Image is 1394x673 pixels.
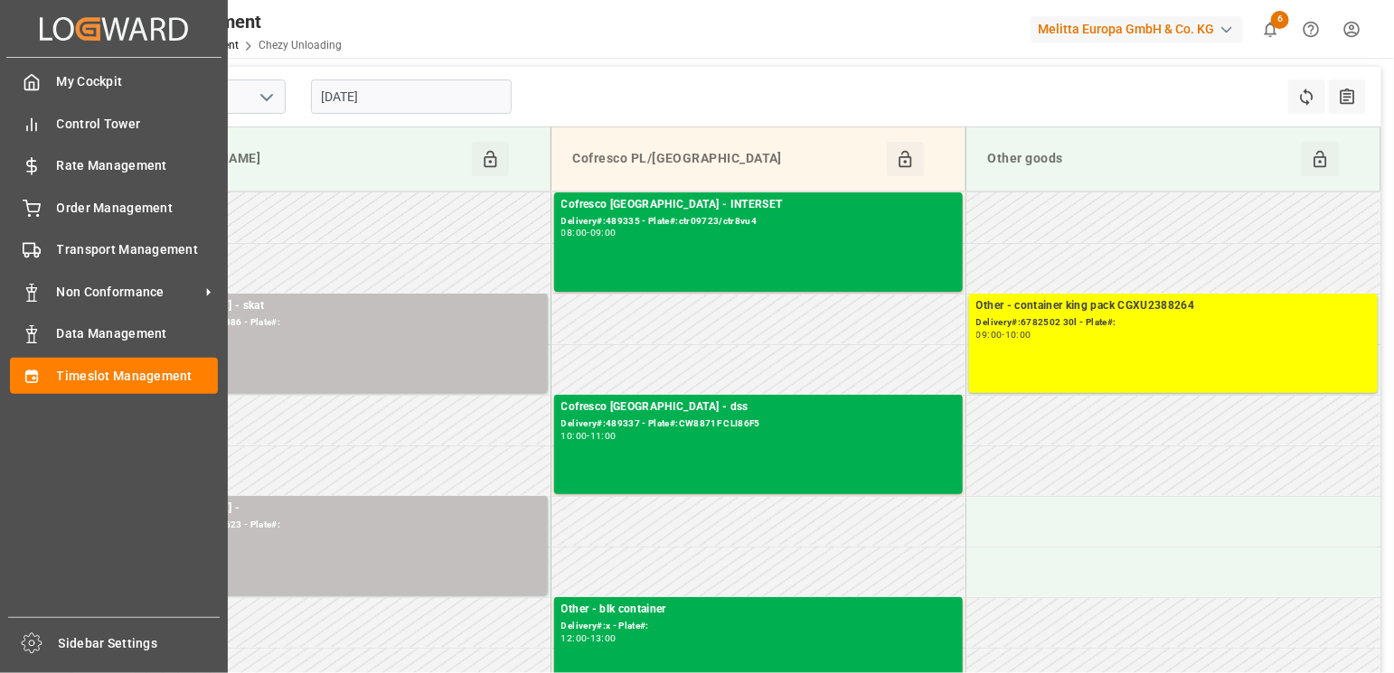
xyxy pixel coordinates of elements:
[587,432,589,440] div: -
[587,634,589,642] div: -
[311,79,512,114] input: DD-MM-YYYY
[1031,16,1243,42] div: Melitta Europa GmbH & Co. KG
[1291,9,1332,50] button: Help Center
[561,196,956,214] div: Cofresco [GEOGRAPHIC_DATA] - INTERSET
[561,398,956,416] div: Cofresco [GEOGRAPHIC_DATA] - dss
[57,367,219,386] span: Timeslot Management
[561,229,588,237] div: 08:00
[59,634,221,653] span: Sidebar Settings
[976,331,1003,339] div: 09:00
[57,324,219,343] span: Data Management
[976,297,1370,315] div: Other - container king pack CGXU2388264
[10,106,218,141] a: Control Tower
[587,229,589,237] div: -
[561,214,956,229] div: Delivery#:489335 - Plate#:ctr09723/ctr8vu4
[566,142,887,176] div: Cofresco PL/[GEOGRAPHIC_DATA]
[10,148,218,183] a: Rate Management
[590,432,617,440] div: 11:00
[561,634,588,642] div: 12:00
[252,83,279,111] button: open menu
[10,190,218,225] a: Order Management
[57,240,219,259] span: Transport Management
[976,315,1370,331] div: Delivery#:6782502 30l - Plate#:
[561,432,588,440] div: 10:00
[146,315,541,331] div: Delivery#:400052486 - Plate#:
[981,142,1302,176] div: Other goods
[590,229,617,237] div: 09:00
[1250,9,1291,50] button: show 6 new notifications
[10,316,218,351] a: Data Management
[57,115,219,134] span: Control Tower
[10,358,218,393] a: Timeslot Management
[57,199,219,218] span: Order Management
[561,619,956,634] div: Delivery#:x - Plate#:
[1271,11,1289,29] span: 6
[57,156,219,175] span: Rate Management
[1003,331,1005,339] div: -
[1031,12,1250,46] button: Melitta Europa GmbH & Co. KG
[146,518,541,533] div: Delivery#:400052623 - Plate#:
[57,72,219,91] span: My Cockpit
[1005,331,1031,339] div: 10:00
[146,500,541,518] div: [PERSON_NAME] -
[10,64,218,99] a: My Cockpit
[146,297,541,315] div: [PERSON_NAME] - skat
[590,634,617,642] div: 13:00
[561,601,956,619] div: Other - blk container
[561,416,956,432] div: Delivery#:489337 - Plate#:CW8871F CLI86F5
[150,142,472,176] div: [PERSON_NAME]
[10,232,218,267] a: Transport Management
[57,283,200,302] span: Non Conformance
